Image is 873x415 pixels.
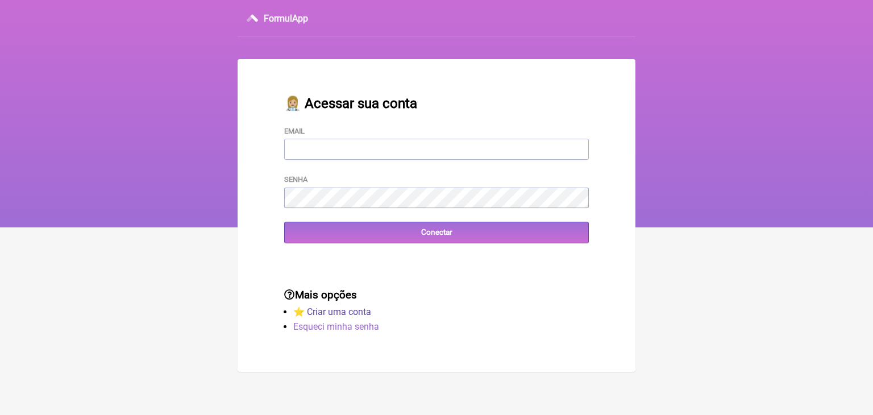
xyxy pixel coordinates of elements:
a: Esqueci minha senha [293,321,379,332]
h2: 👩🏼‍⚕️ Acessar sua conta [284,96,589,111]
a: ⭐️ Criar uma conta [293,306,371,317]
input: Conectar [284,222,589,243]
label: Email [284,127,305,135]
h3: FormulApp [264,13,308,24]
h3: Mais opções [284,289,589,301]
label: Senha [284,175,307,184]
